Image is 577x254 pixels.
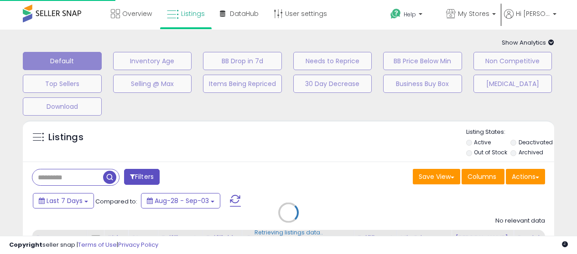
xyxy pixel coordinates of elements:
[473,52,552,70] button: Non Competitive
[293,52,372,70] button: Needs to Reprice
[113,52,192,70] button: Inventory Age
[23,75,102,93] button: Top Sellers
[23,97,102,116] button: Download
[458,9,489,18] span: My Stores
[383,52,462,70] button: BB Price Below Min
[404,10,416,18] span: Help
[293,75,372,93] button: 30 Day Decrease
[181,9,205,18] span: Listings
[230,9,259,18] span: DataHub
[255,229,323,237] div: Retrieving listings data..
[23,52,102,70] button: Default
[383,1,438,30] a: Help
[473,75,552,93] button: [MEDICAL_DATA]
[203,52,282,70] button: BB Drop in 7d
[122,9,152,18] span: Overview
[516,9,550,18] span: Hi [PERSON_NAME]
[390,8,401,20] i: Get Help
[502,38,554,47] span: Show Analytics
[203,75,282,93] button: Items Being Repriced
[383,75,462,93] button: Business Buy Box
[9,241,158,249] div: seller snap | |
[9,240,42,249] strong: Copyright
[504,9,556,30] a: Hi [PERSON_NAME]
[113,75,192,93] button: Selling @ Max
